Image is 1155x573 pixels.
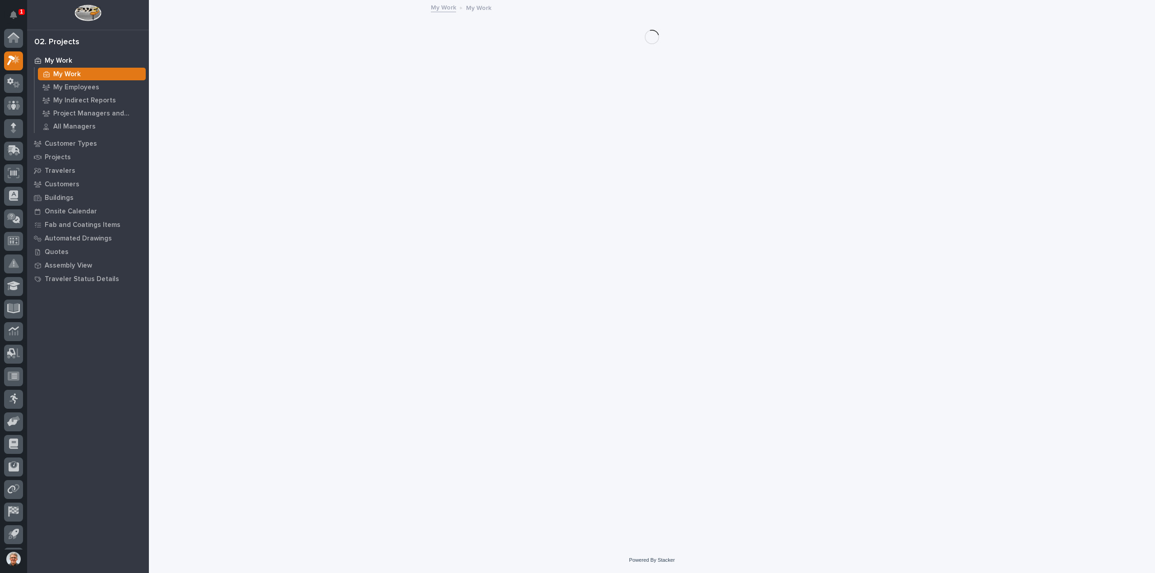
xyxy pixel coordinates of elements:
[431,2,456,12] a: My Work
[27,272,149,286] a: Traveler Status Details
[27,259,149,272] a: Assembly View
[45,262,92,270] p: Assembly View
[53,110,142,118] p: Project Managers and Engineers
[27,137,149,150] a: Customer Types
[53,97,116,105] p: My Indirect Reports
[35,81,149,93] a: My Employees
[35,94,149,106] a: My Indirect Reports
[27,177,149,191] a: Customers
[27,245,149,259] a: Quotes
[35,107,149,120] a: Project Managers and Engineers
[53,123,96,131] p: All Managers
[27,191,149,204] a: Buildings
[74,5,101,21] img: Workspace Logo
[45,153,71,162] p: Projects
[629,557,675,563] a: Powered By Stacker
[466,2,491,12] p: My Work
[45,275,119,283] p: Traveler Status Details
[45,167,75,175] p: Travelers
[27,231,149,245] a: Automated Drawings
[45,248,69,256] p: Quotes
[27,164,149,177] a: Travelers
[11,11,23,25] div: Notifications1
[4,550,23,568] button: users-avatar
[53,83,99,92] p: My Employees
[53,70,81,79] p: My Work
[45,194,74,202] p: Buildings
[27,218,149,231] a: Fab and Coatings Items
[27,54,149,67] a: My Work
[45,57,72,65] p: My Work
[34,37,79,47] div: 02. Projects
[45,235,112,243] p: Automated Drawings
[27,204,149,218] a: Onsite Calendar
[35,120,149,133] a: All Managers
[45,140,97,148] p: Customer Types
[45,221,120,229] p: Fab and Coatings Items
[20,9,23,15] p: 1
[45,180,79,189] p: Customers
[45,208,97,216] p: Onsite Calendar
[4,5,23,24] button: Notifications
[35,68,149,80] a: My Work
[27,150,149,164] a: Projects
